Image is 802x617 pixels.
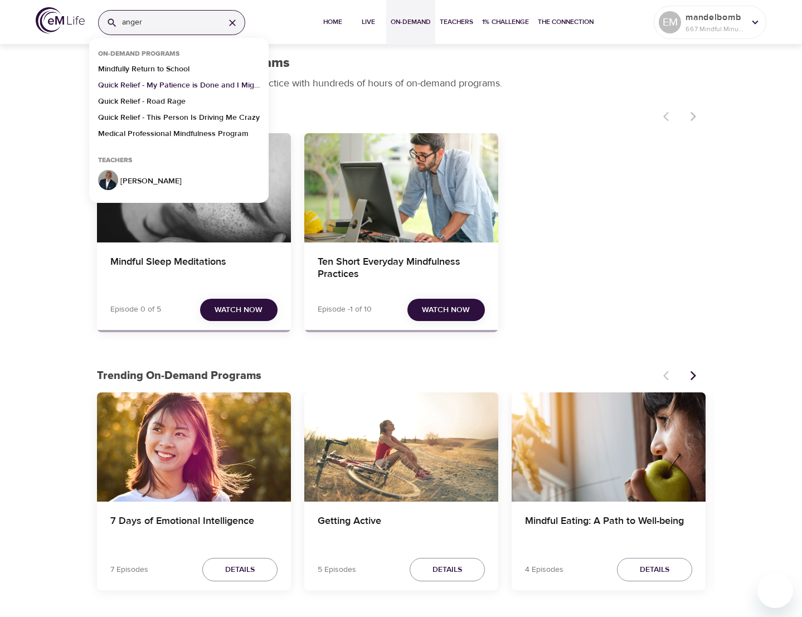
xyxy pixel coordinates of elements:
[98,96,186,112] p: Quick Relief - Road Rage
[681,363,706,388] button: Next items
[110,564,148,576] p: 7 Episodes
[432,563,462,577] span: Details
[202,558,278,582] button: Details
[215,303,263,317] span: Watch Now
[512,392,706,502] button: Mindful Eating: A Path to Well-being
[422,303,470,317] span: Watch Now
[97,367,657,384] p: Trending On-Demand Programs
[686,11,745,24] p: mandelbomb
[318,564,356,576] p: 5 Episodes
[200,299,278,322] button: Watch Now
[120,176,269,187] p: [PERSON_NAME]
[225,563,255,577] span: Details
[617,558,692,582] button: Details
[318,256,485,283] h4: Ten Short Everyday Mindfulness Practices
[525,515,692,542] h4: Mindful Eating: A Path to Well-being
[538,16,594,28] span: The Connection
[686,24,745,34] p: 667 Mindful Minutes
[318,515,485,542] h4: Getting Active
[407,299,485,322] button: Watch Now
[98,80,260,96] p: Quick Relief - My Patience is Done and I Might Explode
[318,304,372,315] p: Episode -1 of 10
[98,170,118,190] img: NormanAnderson2.jpg
[319,16,346,28] span: Home
[110,304,161,315] p: Episode 0 of 5
[98,64,189,80] p: Mindfully Return to School
[304,133,498,242] button: Ten Short Everyday Mindfulness Practices
[98,128,249,144] p: Medical Professional Mindfulness Program
[122,11,216,35] input: Find programs, teachers, etc...
[482,16,529,28] span: 1% Challenge
[410,558,485,582] button: Details
[525,564,563,576] p: 4 Episodes
[640,563,669,577] span: Details
[89,156,141,170] div: Teachers
[391,16,431,28] span: On-Demand
[355,16,382,28] span: Live
[110,515,278,542] h4: 7 Days of Emotional Intelligence
[36,7,85,33] img: logo
[97,392,291,502] button: 7 Days of Emotional Intelligence
[757,572,793,608] iframe: Button to launch messaging window
[440,16,473,28] span: Teachers
[98,112,260,128] p: Quick Relief - This Person Is Driving Me Crazy
[659,11,681,33] div: EM
[304,392,498,502] button: Getting Active
[97,76,515,91] p: Support your everyday mindfulness practice with hundreds of hours of on-demand programs.
[89,50,188,64] div: On-Demand Programs
[110,256,278,283] h4: Mindful Sleep Meditations
[97,110,657,123] h3: Continue Watching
